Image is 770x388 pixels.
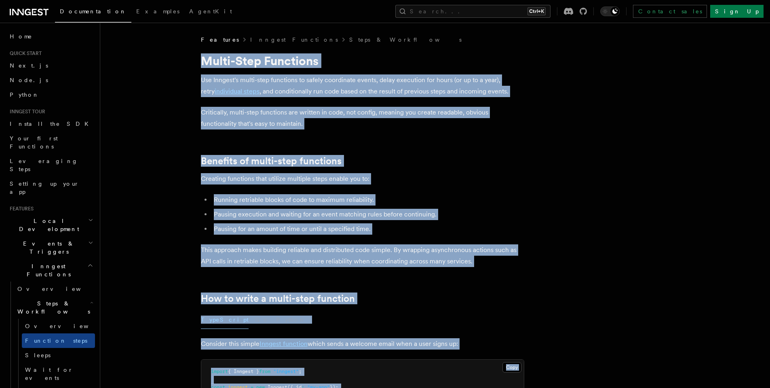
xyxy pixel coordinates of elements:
span: Inngest Functions [6,262,87,278]
a: How to write a multi-step function [201,293,355,304]
span: Examples [136,8,179,15]
a: Python [6,87,95,102]
span: Sleeps [25,352,51,358]
span: Documentation [60,8,127,15]
button: Go [255,311,270,329]
a: Wait for events [22,363,95,385]
li: Pausing for an amount of time or until a specified time. [211,223,524,235]
button: Toggle dark mode [600,6,620,16]
a: Your first Functions [6,131,95,154]
a: Steps & Workflows [349,36,462,44]
a: Leveraging Steps [6,154,95,176]
span: "inngest" [273,369,299,374]
a: Contact sales [633,5,707,18]
a: AgentKit [184,2,237,22]
span: Your first Functions [10,135,58,150]
span: Events & Triggers [6,240,88,256]
button: TypeScript [201,311,249,329]
button: Copy [502,362,521,373]
a: Sleeps [22,348,95,363]
p: Critically, multi-step functions are written in code, not config, meaning you create readable, ob... [201,107,524,129]
span: { Inngest } [228,369,259,374]
kbd: Ctrl+K [527,7,546,15]
a: Examples [131,2,184,22]
li: Pausing execution and waiting for an event matching rules before continuing. [211,209,524,220]
p: Consider this simple which sends a welcome email when a user signs up: [201,338,524,350]
span: Python [10,91,39,98]
span: AgentKit [189,8,232,15]
span: Quick start [6,50,42,57]
a: individual steps [215,87,259,95]
span: Steps & Workflows [14,299,90,316]
a: Node.js [6,73,95,87]
li: Running retriable blocks of code to maximum reliability. [211,194,524,206]
span: ; [299,369,302,374]
span: Overview [17,286,101,292]
span: Setting up your app [10,180,79,195]
a: Benefits of multi-step functions [201,155,342,167]
span: Function steps [25,337,87,344]
button: Search...Ctrl+K [395,5,551,18]
span: Wait for events [25,367,73,381]
a: Inngest Functions [250,36,338,44]
button: Events & Triggers [6,236,95,259]
a: Home [6,29,95,44]
a: Overview [22,319,95,333]
span: Leveraging Steps [10,158,78,172]
span: Node.js [10,77,48,83]
button: Python [276,311,306,329]
button: Steps & Workflows [14,296,95,319]
p: Creating functions that utilize multiple steps enable you to: [201,173,524,184]
a: Sign Up [710,5,764,18]
span: from [259,369,270,374]
button: Local Development [6,214,95,236]
a: Documentation [55,2,131,23]
span: Next.js [10,62,48,69]
a: Overview [14,282,95,296]
span: Features [201,36,239,44]
span: Local Development [6,217,88,233]
span: import [211,369,228,374]
span: Features [6,206,34,212]
a: Setting up your app [6,176,95,199]
a: Function steps [22,333,95,348]
span: Home [10,32,32,40]
p: This approach makes building reliable and distributed code simple. By wrapping asynchronous actio... [201,244,524,267]
p: Use Inngest's multi-step functions to safely coordinate events, delay execution for hours (or up ... [201,74,524,97]
span: Inngest tour [6,108,45,115]
h1: Multi-Step Functions [201,53,524,68]
span: Install the SDK [10,121,93,127]
span: Overview [25,323,108,329]
a: Next.js [6,58,95,73]
a: Inngest function [259,340,308,348]
a: Install the SDK [6,117,95,131]
button: Inngest Functions [6,259,95,282]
